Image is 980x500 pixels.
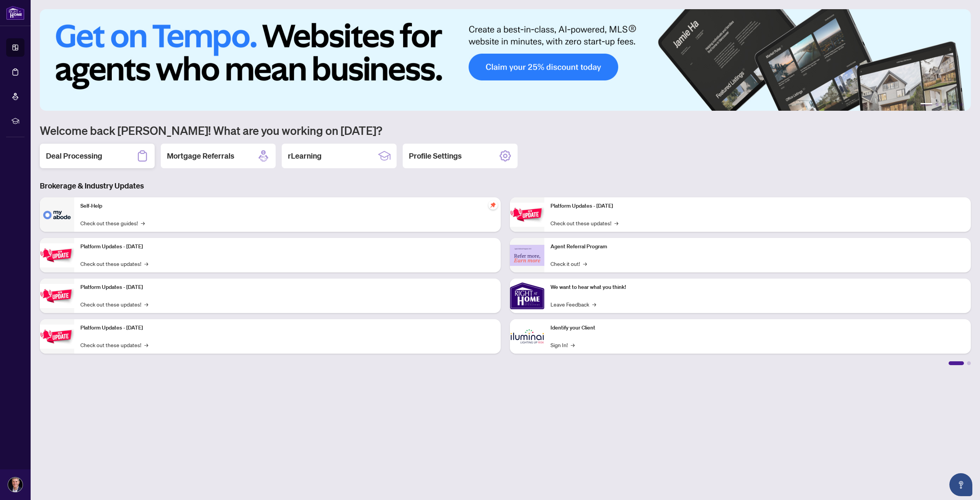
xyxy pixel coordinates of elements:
p: Platform Updates - [DATE] [80,243,495,251]
a: Check it out!→ [550,259,587,268]
img: Agent Referral Program [510,245,544,266]
img: Self-Help [40,197,74,232]
img: Platform Updates - September 16, 2025 [40,243,74,267]
h1: Welcome back [PERSON_NAME]! What are you working on [DATE]? [40,123,971,138]
span: → [571,341,575,349]
button: 3 [942,103,945,106]
img: logo [6,6,24,20]
img: Identify your Client [510,319,544,354]
h2: Profile Settings [409,151,462,161]
a: Sign In!→ [550,341,575,349]
img: Platform Updates - July 21, 2025 [40,284,74,308]
a: Check out these guides!→ [80,219,145,227]
span: → [144,341,148,349]
button: 5 [954,103,957,106]
h2: rLearning [288,151,322,161]
img: We want to hear what you think! [510,279,544,313]
button: 2 [936,103,939,106]
p: Agent Referral Program [550,243,965,251]
h3: Brokerage & Industry Updates [40,180,971,191]
span: → [144,300,148,308]
p: Self-Help [80,202,495,210]
p: Identify your Client [550,324,965,332]
a: Check out these updates!→ [80,300,148,308]
button: 6 [960,103,963,106]
p: Platform Updates - [DATE] [550,202,965,210]
img: Platform Updates - June 23, 2025 [510,203,544,227]
p: Platform Updates - [DATE] [80,324,495,332]
img: Platform Updates - July 8, 2025 [40,325,74,349]
h2: Mortgage Referrals [167,151,234,161]
button: 1 [920,103,933,106]
span: pushpin [488,200,498,210]
a: Check out these updates!→ [80,341,148,349]
a: Check out these updates!→ [80,259,148,268]
img: Slide 0 [40,9,971,111]
a: Check out these updates!→ [550,219,618,227]
span: → [583,259,587,268]
p: We want to hear what you think! [550,283,965,292]
p: Platform Updates - [DATE] [80,283,495,292]
button: 4 [948,103,951,106]
button: Open asap [949,473,972,496]
span: → [141,219,145,227]
span: → [614,219,618,227]
span: → [144,259,148,268]
h2: Deal Processing [46,151,102,161]
span: → [592,300,596,308]
a: Leave Feedback→ [550,300,596,308]
img: Profile Icon [8,477,23,492]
